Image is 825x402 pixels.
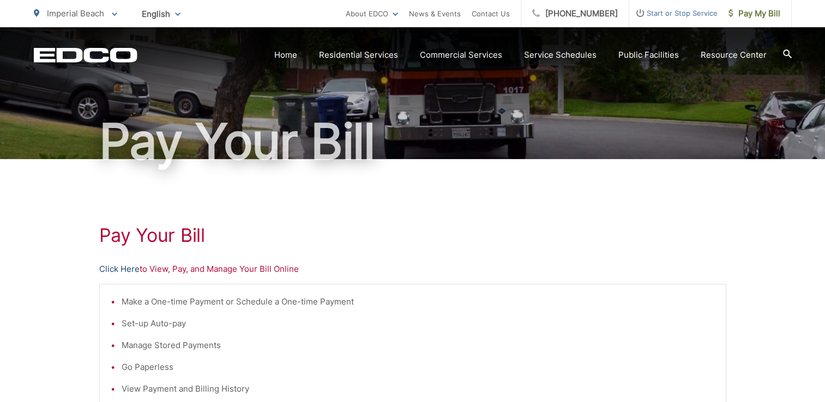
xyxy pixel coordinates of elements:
li: View Payment and Billing History [122,382,715,395]
span: English [134,4,189,23]
a: Residential Services [319,48,398,62]
span: Pay My Bill [728,7,780,20]
a: Public Facilities [618,48,679,62]
a: News & Events [409,7,461,20]
span: Imperial Beach [47,8,104,19]
a: EDCD logo. Return to the homepage. [34,47,137,63]
a: Home [274,48,297,62]
a: Click Here [99,263,140,276]
li: Go Paperless [122,361,715,374]
li: Manage Stored Payments [122,339,715,352]
h1: Pay Your Bill [34,114,792,169]
h1: Pay Your Bill [99,224,726,246]
a: Contact Us [472,7,510,20]
li: Set-up Auto-pay [122,317,715,330]
a: Commercial Services [420,48,502,62]
a: About EDCO [346,7,398,20]
a: Service Schedules [524,48,597,62]
li: Make a One-time Payment or Schedule a One-time Payment [122,295,715,308]
p: to View, Pay, and Manage Your Bill Online [99,263,726,276]
a: Resource Center [701,48,767,62]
